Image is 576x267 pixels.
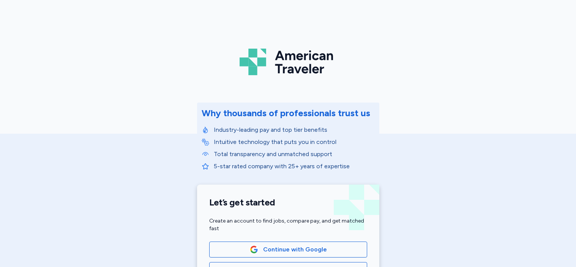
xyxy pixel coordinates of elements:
[202,107,370,119] div: Why thousands of professionals trust us
[250,245,258,254] img: Google Logo
[209,217,367,232] div: Create an account to find jobs, compare pay, and get matched fast
[240,46,337,78] img: Logo
[263,245,327,254] span: Continue with Google
[214,150,375,159] p: Total transparency and unmatched support
[214,125,375,134] p: Industry-leading pay and top tier benefits
[214,162,375,171] p: 5-star rated company with 25+ years of expertise
[209,197,367,208] h1: Let’s get started
[209,242,367,258] button: Google LogoContinue with Google
[214,137,375,147] p: Intuitive technology that puts you in control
